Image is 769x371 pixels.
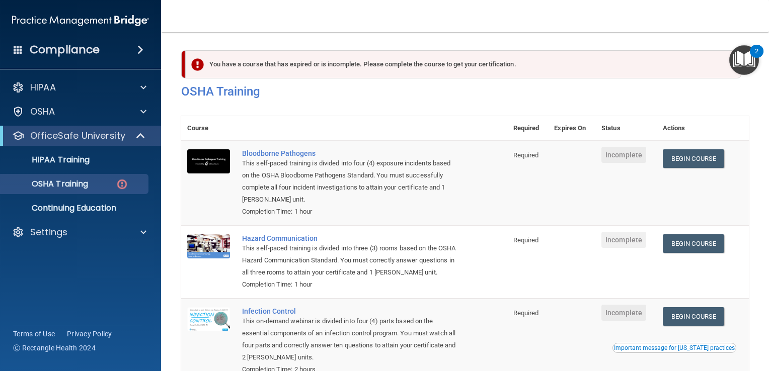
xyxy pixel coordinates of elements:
span: Required [513,236,539,244]
a: Terms of Use [13,329,55,339]
span: Required [513,309,539,317]
span: Required [513,151,539,159]
th: Actions [657,116,749,141]
p: OSHA Training [7,179,88,189]
img: PMB logo [12,11,149,31]
a: OfficeSafe University [12,130,146,142]
h4: Compliance [30,43,100,57]
span: Ⓒ Rectangle Health 2024 [13,343,96,353]
span: Incomplete [601,147,646,163]
th: Required [507,116,549,141]
div: Completion Time: 1 hour [242,279,457,291]
button: Open Resource Center, 2 new notifications [729,45,759,75]
p: HIPAA Training [7,155,90,165]
span: Incomplete [601,232,646,248]
a: Begin Course [663,234,724,253]
th: Expires On [548,116,595,141]
p: Settings [30,226,67,238]
div: 2 [755,51,758,64]
div: Completion Time: 1 hour [242,206,457,218]
p: OSHA [30,106,55,118]
button: Read this if you are a dental practitioner in the state of CA [612,343,736,353]
a: Bloodborne Pathogens [242,149,457,157]
div: Important message for [US_STATE] practices [614,345,735,351]
img: danger-circle.6113f641.png [116,178,128,191]
p: Continuing Education [7,203,144,213]
p: OfficeSafe University [30,130,125,142]
div: This self-paced training is divided into three (3) rooms based on the OSHA Hazard Communication S... [242,242,457,279]
th: Course [181,116,236,141]
a: OSHA [12,106,146,118]
a: Begin Course [663,307,724,326]
span: Incomplete [601,305,646,321]
p: HIPAA [30,81,56,94]
a: Settings [12,226,146,238]
a: Begin Course [663,149,724,168]
a: Privacy Policy [67,329,112,339]
div: This self-paced training is divided into four (4) exposure incidents based on the OSHA Bloodborne... [242,157,457,206]
a: HIPAA [12,81,146,94]
h4: OSHA Training [181,84,749,99]
a: Infection Control [242,307,457,315]
th: Status [595,116,657,141]
img: exclamation-circle-solid-danger.72ef9ffc.png [191,58,204,71]
div: This on-demand webinar is divided into four (4) parts based on the essential components of an inf... [242,315,457,363]
div: You have a course that has expired or is incomplete. Please complete the course to get your certi... [185,50,741,78]
a: Hazard Communication [242,234,457,242]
